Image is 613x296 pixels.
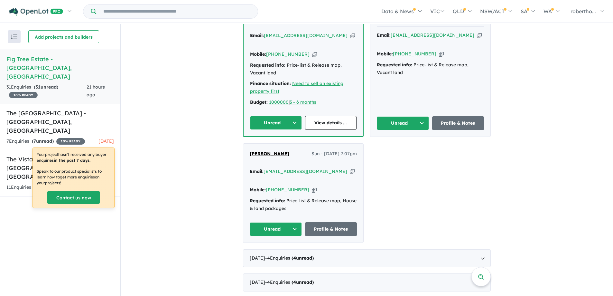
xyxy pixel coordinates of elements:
b: in the past 7 days. [54,158,90,163]
strong: ( unread) [32,138,54,144]
div: Price-list & Release map, Vacant land [377,61,484,77]
div: 7 Enquir ies [6,138,85,145]
a: 1000000 [269,99,289,105]
div: 31 Enquir ies [6,83,87,99]
span: 21 hours ago [87,84,105,98]
div: [DATE] [243,273,491,291]
img: sort.svg [11,34,17,39]
span: 31 [35,84,41,90]
div: 11 Enquir ies [6,184,89,191]
strong: Mobile: [250,187,266,193]
p: Your project hasn't received any buyer enquiries [37,152,110,163]
a: [PHONE_NUMBER] [266,187,309,193]
span: 4 [293,279,296,285]
span: robertho... [571,8,596,14]
strong: ( unread) [292,255,314,261]
strong: Email: [377,32,391,38]
button: Add projects and builders [28,30,99,43]
button: Copy [350,32,355,39]
span: Sun - [DATE] 7:07pm [311,150,357,158]
button: Copy [477,32,482,39]
span: 4 [293,255,296,261]
img: Openlot PRO Logo White [9,8,63,16]
strong: ( unread) [34,84,58,90]
strong: Requested info: [250,62,285,68]
a: [EMAIL_ADDRESS][DOMAIN_NAME] [391,32,474,38]
h5: Fig Tree Estate - [GEOGRAPHIC_DATA] , [GEOGRAPHIC_DATA] [6,55,114,81]
span: - 4 Enquir ies [265,279,314,285]
a: Profile & Notes [432,116,484,130]
a: Need to sell an existing property first [250,81,343,94]
a: View details ... [305,116,357,130]
p: Speak to our product specialists to learn how to on your projects ! [37,168,110,186]
div: [DATE] [243,249,491,267]
input: Try estate name, suburb, builder or developer [98,5,256,18]
a: [EMAIL_ADDRESS][DOMAIN_NAME] [264,168,347,174]
strong: Requested info: [377,62,412,68]
a: [PHONE_NUMBER] [266,51,310,57]
strong: Email: [250,33,264,38]
span: [PERSON_NAME] [250,151,289,157]
button: Unread [250,116,302,130]
strong: Mobile: [377,51,393,57]
div: Price-list & Release map, Vacant land [250,62,357,77]
a: 3 - 6 months [290,99,316,105]
strong: Mobile: [250,51,266,57]
a: [EMAIL_ADDRESS][DOMAIN_NAME] [264,33,348,38]
h5: The [GEOGRAPHIC_DATA] - [GEOGRAPHIC_DATA] , [GEOGRAPHIC_DATA] [6,109,114,135]
button: Copy [439,51,444,57]
span: - 4 Enquir ies [265,255,314,261]
a: [PERSON_NAME] [250,150,289,158]
a: Profile & Notes [305,222,357,236]
strong: Finance situation: [250,81,291,86]
strong: Budget: [250,99,268,105]
span: [DATE] [98,138,114,144]
button: Copy [312,186,317,193]
div: Price-list & Release map, House & land packages [250,197,357,213]
strong: Email: [250,168,264,174]
strong: Requested info: [250,198,285,204]
button: Copy [350,168,355,175]
a: Contact us now [47,191,100,204]
div: | [250,99,357,106]
span: 7 [33,138,36,144]
button: Unread [250,222,302,236]
span: 10 % READY [9,92,38,98]
u: get more enquiries [60,175,95,179]
strong: ( unread) [292,279,314,285]
button: Unread [377,116,429,130]
span: 10 % READY [56,138,85,145]
a: [PHONE_NUMBER] [393,51,436,57]
h5: The Vista Estate - [GEOGRAPHIC_DATA] , [GEOGRAPHIC_DATA] [6,155,114,181]
button: Copy [312,51,317,58]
